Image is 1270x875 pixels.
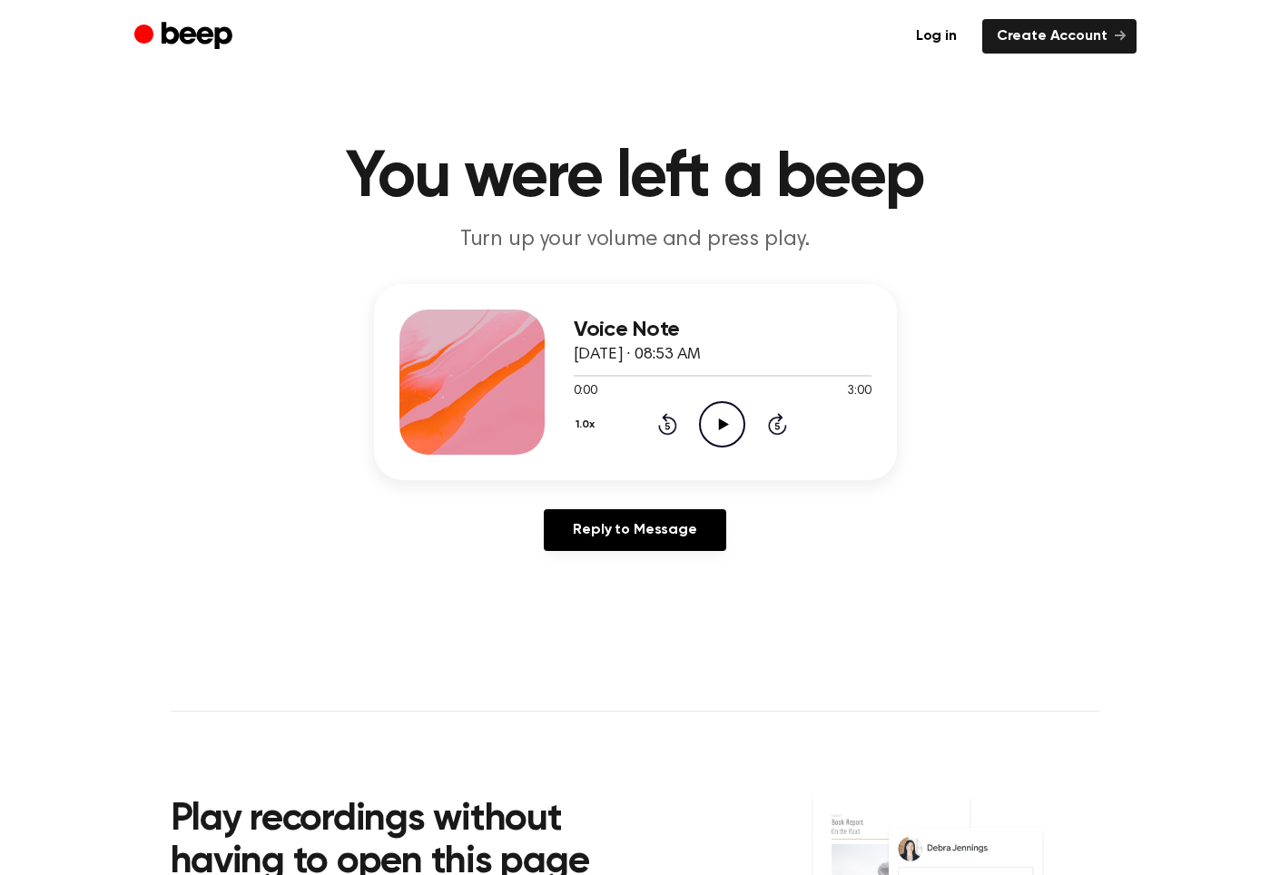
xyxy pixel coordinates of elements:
span: [DATE] · 08:53 AM [574,347,701,363]
span: 0:00 [574,382,597,401]
a: Log in [901,19,971,54]
h1: You were left a beep [171,145,1100,211]
a: Beep [134,19,237,54]
p: Turn up your volume and press play. [287,225,984,255]
button: 1.0x [574,409,602,440]
h3: Voice Note [574,318,871,342]
a: Reply to Message [544,509,725,551]
span: 3:00 [847,382,871,401]
a: Create Account [982,19,1137,54]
